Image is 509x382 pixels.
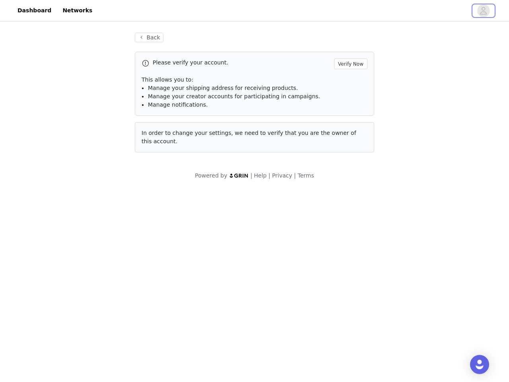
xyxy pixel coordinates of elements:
[135,33,163,42] button: Back
[148,85,298,91] span: Manage your shipping address for receiving products.
[13,2,56,19] a: Dashboard
[148,101,208,108] span: Manage notifications.
[153,58,331,67] p: Please verify your account.
[142,130,356,144] span: In order to change your settings, we need to verify that you are the owner of this account.
[142,76,367,84] p: This allows you to:
[297,172,314,179] a: Terms
[229,173,249,178] img: logo
[470,355,489,374] div: Open Intercom Messenger
[480,4,487,17] div: avatar
[294,172,296,179] span: |
[58,2,97,19] a: Networks
[251,172,253,179] span: |
[268,172,270,179] span: |
[254,172,267,179] a: Help
[272,172,292,179] a: Privacy
[148,93,320,99] span: Manage your creator accounts for participating in campaigns.
[195,172,227,179] span: Powered by
[334,58,367,69] button: Verify Now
